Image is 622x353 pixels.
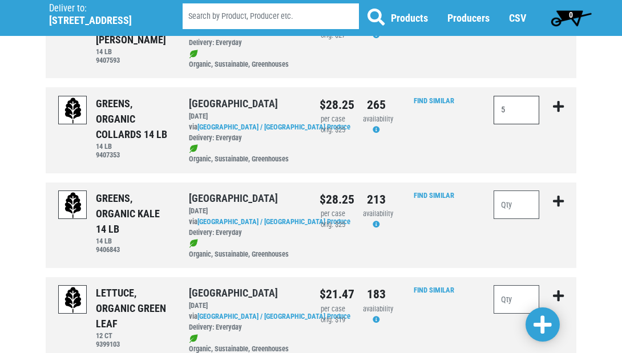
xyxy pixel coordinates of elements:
[509,12,526,24] a: CSV
[414,286,454,294] a: Find Similar
[59,286,87,314] img: placeholder-variety-43d6402dacf2d531de610a020419775a.svg
[189,238,302,260] div: Organic, Sustainable, Greenhouses
[189,50,198,59] img: leaf-e5c59151409436ccce96b2ca1b28e03c.png
[414,191,454,200] a: Find Similar
[320,190,346,209] div: $28.25
[96,142,172,151] h6: 14 LB
[49,3,154,14] p: Deliver to:
[59,191,87,220] img: placeholder-variety-43d6402dacf2d531de610a020419775a.svg
[320,96,346,114] div: $28.25
[320,304,346,315] div: per case
[546,6,596,29] a: 0
[189,192,278,204] a: [GEOGRAPHIC_DATA]
[494,96,539,124] input: Qty
[189,122,302,144] div: via
[320,125,346,136] div: orig. $25
[197,312,350,320] a: [GEOGRAPHIC_DATA] / [GEOGRAPHIC_DATA] Produce
[96,340,172,348] h6: 9399103
[363,305,393,313] span: availability
[363,96,389,114] div: 265
[320,220,346,230] div: orig. $25
[189,228,302,238] div: Delivery: Everyday
[363,209,393,218] span: availability
[197,123,350,131] a: [GEOGRAPHIC_DATA] / [GEOGRAPHIC_DATA] Produce
[189,239,198,248] img: leaf-e5c59151409436ccce96b2ca1b28e03c.png
[320,315,346,326] div: orig. $19
[189,144,198,153] img: leaf-e5c59151409436ccce96b2ca1b28e03c.png
[189,27,302,49] div: via
[320,209,346,220] div: per case
[189,206,302,217] div: [DATE]
[189,301,302,311] div: [DATE]
[447,12,490,24] a: Producers
[96,245,172,254] h6: 9406843
[49,14,154,27] h5: [STREET_ADDRESS]
[189,144,302,165] div: Organic, Sustainable, Greenhouses
[189,287,278,299] a: [GEOGRAPHIC_DATA]
[96,56,172,64] h6: 9407593
[189,217,302,238] div: via
[183,3,359,29] input: Search by Product, Producer etc.
[59,96,87,125] img: placeholder-variety-43d6402dacf2d531de610a020419775a.svg
[189,334,198,343] img: leaf-e5c59151409436ccce96b2ca1b28e03c.png
[569,10,573,19] span: 0
[189,48,302,70] div: Organic, Sustainable, Greenhouses
[189,38,302,48] div: Delivery: Everyday
[197,28,350,36] a: [GEOGRAPHIC_DATA] / [GEOGRAPHIC_DATA] Produce
[363,190,389,209] div: 213
[189,133,302,144] div: Delivery: Everyday
[96,237,172,245] h6: 14 LB
[197,217,350,226] a: [GEOGRAPHIC_DATA] / [GEOGRAPHIC_DATA] Produce
[391,12,428,24] a: Products
[189,311,302,333] div: via
[320,114,346,125] div: per case
[494,285,539,314] input: Qty
[96,151,172,159] h6: 9407353
[189,322,302,333] div: Delivery: Everyday
[320,285,346,303] div: $21.47
[96,190,172,237] div: GREENS, ORGANIC KALE 14 LB
[96,331,172,340] h6: 12 CT
[189,98,278,109] a: [GEOGRAPHIC_DATA]
[189,111,302,122] div: [DATE]
[414,96,454,105] a: Find Similar
[363,115,393,123] span: availability
[96,285,172,331] div: LETTUCE, ORGANIC GREEN LEAF
[96,96,172,142] div: GREENS, ORGANIC COLLARDS 14 LB
[363,285,389,303] div: 183
[494,190,539,219] input: Qty
[96,47,172,56] h6: 14 LB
